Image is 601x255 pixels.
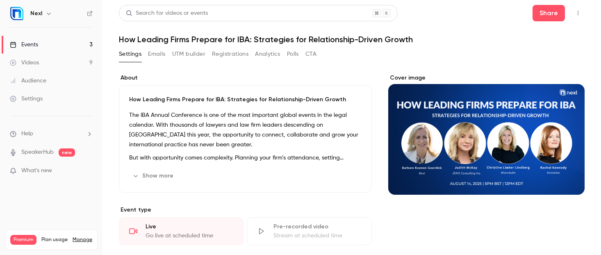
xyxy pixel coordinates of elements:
[83,167,93,175] iframe: Noticeable Trigger
[10,7,23,20] img: Nexl
[119,206,372,214] p: Event type
[21,166,52,175] span: What's new
[119,74,372,82] label: About
[126,9,208,18] div: Search for videos or events
[146,223,233,231] div: Live
[533,5,565,21] button: Share
[59,148,75,157] span: new
[287,48,299,61] button: Polls
[21,130,33,138] span: Help
[172,48,205,61] button: UTM builder
[10,130,93,138] li: help-dropdown-opener
[10,235,36,245] span: Premium
[41,237,68,243] span: Plan usage
[129,169,178,182] button: Show more
[10,59,39,67] div: Videos
[212,48,248,61] button: Registrations
[273,232,361,240] div: Stream at scheduled time
[146,232,233,240] div: Go live at scheduled time
[255,48,280,61] button: Analytics
[129,96,362,104] p: How Leading Firms Prepare for IBA: Strategies for Relationship-Driven Growth
[148,48,165,61] button: Emails
[129,153,362,163] p: But with opportunity comes complexity. Planning your firm’s attendance, setting meetings, hosting...
[119,48,141,61] button: Settings
[10,77,46,85] div: Audience
[21,148,54,157] a: SpeakerHub
[388,74,585,82] label: Cover image
[10,95,43,103] div: Settings
[247,217,371,245] div: Pre-recorded videoStream at scheduled time
[388,74,585,195] section: Cover image
[119,217,244,245] div: LiveGo live at scheduled time
[273,223,361,231] div: Pre-recorded video
[129,110,362,150] p: The IBA Annual Conference is one of the most important global events in the legal calendar. With ...
[305,48,316,61] button: CTA
[30,9,42,18] h6: Nexl
[119,34,585,44] h1: How Leading Firms Prepare for IBA: Strategies for Relationship-Driven Growth
[73,237,92,243] a: Manage
[10,41,38,49] div: Events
